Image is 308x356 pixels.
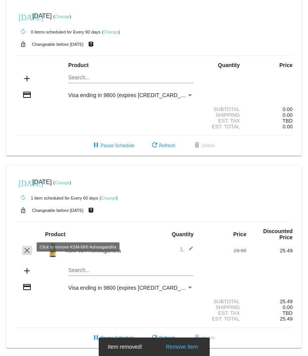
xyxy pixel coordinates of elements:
[150,335,175,341] span: Refresh
[283,310,293,316] span: TBD
[22,74,32,83] mat-icon: add
[246,248,293,254] div: 25.49
[68,285,194,291] mat-select: Payment Method
[19,27,28,37] mat-icon: autorenew
[45,242,61,258] img: Image-1-Carousel-Ash-1000x1000-Transp-v2.png
[19,39,28,49] mat-icon: lock_open
[86,39,96,49] mat-icon: live_help
[85,139,140,153] button: Pause Schedule
[192,141,202,150] mat-icon: delete
[62,248,154,254] div: KSM-66® Ashwagandha
[200,310,246,316] div: Est. Tax
[68,62,89,68] strong: Product
[200,106,246,112] div: Subtotal
[180,246,194,252] span: 1
[192,143,215,148] span: Delete
[192,335,215,341] span: Delete
[101,196,116,200] a: Change
[279,62,293,68] strong: Price
[100,196,118,200] small: ( )
[283,112,293,118] span: 0.00
[144,139,182,153] button: Refresh
[246,299,293,304] div: 25.49
[19,193,28,203] mat-icon: autorenew
[184,246,194,255] mat-icon: edit
[102,30,120,34] small: ( )
[91,143,134,148] span: Pause Schedule
[283,118,293,124] span: TBD
[91,335,134,341] span: Pause Schedule
[55,180,70,185] a: Change
[22,266,32,275] mat-icon: add
[68,92,197,98] span: Visa ending in 9800 (expires [CREDIT_CARD_DATA])
[144,331,182,345] button: Refresh
[172,231,194,237] strong: Quantity
[53,14,71,19] small: ( )
[150,141,159,150] mat-icon: refresh
[192,334,202,343] mat-icon: delete
[68,92,194,98] mat-select: Payment Method
[55,14,70,19] a: Change
[200,304,246,310] div: Shipping
[22,282,32,292] mat-icon: credit_card
[91,334,101,343] mat-icon: pause
[91,141,101,150] mat-icon: pause
[283,304,293,310] span: 0.00
[15,30,100,34] small: 0 items scheduled for Every 90 days
[19,178,28,187] mat-icon: [DATE]
[68,75,194,81] input: Search...
[108,343,200,351] simple-snack-bar: Item removed!
[32,42,84,47] small: Changeable before [DATE]
[200,112,246,118] div: Shipping
[246,106,293,112] div: 0.00
[45,231,66,237] strong: Product
[15,196,98,200] small: 1 item scheduled for Every 60 days
[218,62,240,68] strong: Quantity
[163,343,200,351] button: Remove Item
[200,248,246,254] div: 29.99
[68,285,197,291] span: Visa ending in 9800 (expires [CREDIT_CARD_DATA])
[85,331,140,345] button: Pause Schedule
[22,246,32,255] mat-icon: clear
[200,316,246,322] div: Est. Total
[32,208,84,213] small: Changeable before [DATE]
[283,124,293,129] span: 0.00
[53,180,71,185] small: ( )
[19,12,28,21] mat-icon: [DATE]
[22,90,32,99] mat-icon: credit_card
[186,331,221,345] button: Delete
[263,228,293,240] strong: Discounted Price
[68,267,194,274] input: Search...
[103,30,118,34] a: Change
[150,334,159,343] mat-icon: refresh
[200,124,246,129] div: Est. Total
[19,205,28,215] mat-icon: lock_open
[86,205,96,215] mat-icon: live_help
[200,118,246,124] div: Est. Tax
[200,299,246,304] div: Subtotal
[233,231,246,237] strong: Price
[280,316,293,322] span: 25.49
[150,143,175,148] span: Refresh
[186,139,221,153] button: Delete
